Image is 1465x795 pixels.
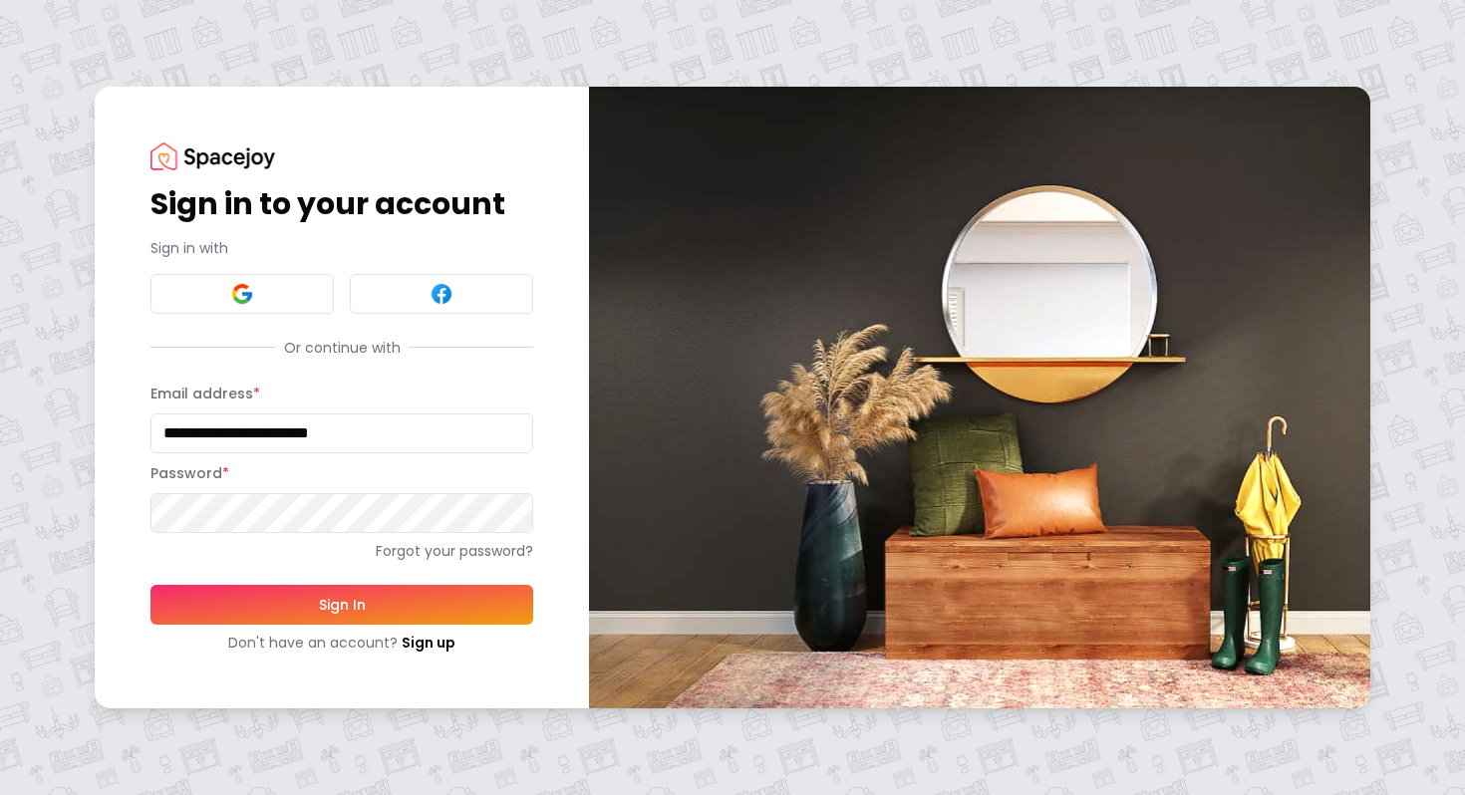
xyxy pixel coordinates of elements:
span: Or continue with [276,338,409,358]
label: Email address [150,384,260,403]
a: Sign up [402,633,455,653]
a: Forgot your password? [150,541,533,561]
img: Spacejoy Logo [150,142,275,169]
img: Google signin [230,282,254,306]
img: Facebook signin [430,282,453,306]
label: Password [150,463,229,483]
h1: Sign in to your account [150,186,533,222]
button: Sign In [150,585,533,625]
div: Don't have an account? [150,633,533,653]
p: Sign in with [150,238,533,258]
img: banner [589,87,1370,707]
